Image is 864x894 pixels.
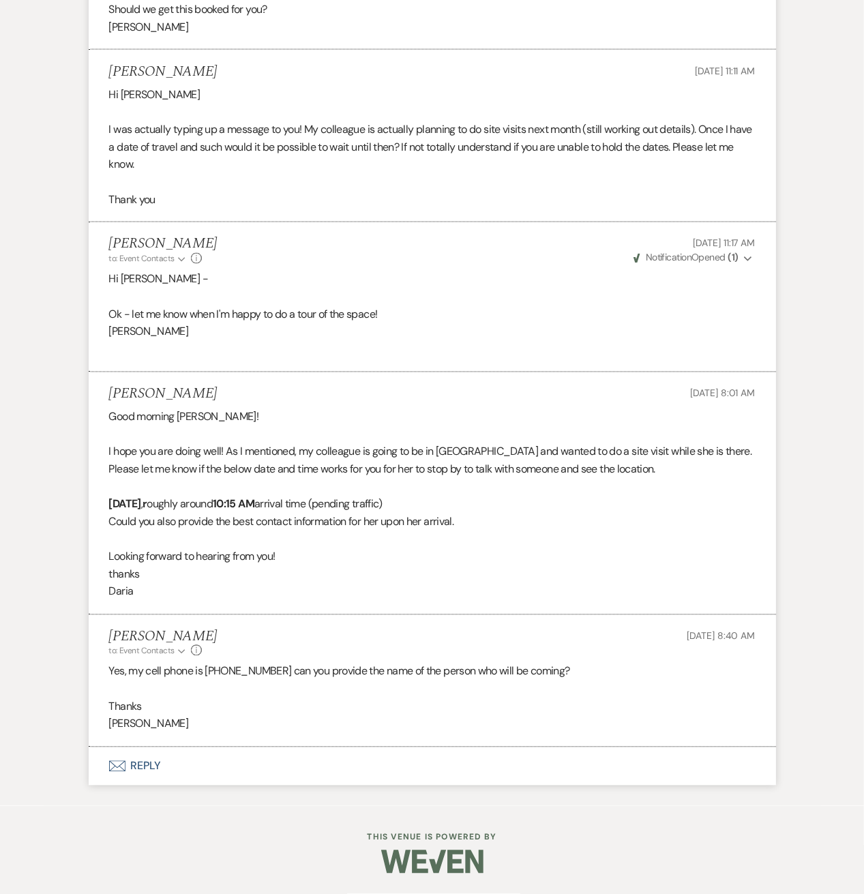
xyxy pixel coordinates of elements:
strong: 10:15 AM [213,497,254,511]
h5: [PERSON_NAME] [109,386,218,403]
h5: [PERSON_NAME] [109,63,218,80]
p: [PERSON_NAME] [109,323,756,341]
p: [PERSON_NAME] [109,18,756,36]
h5: [PERSON_NAME] [109,629,218,646]
p: [PERSON_NAME] [109,715,756,733]
p: Thanks [109,698,756,716]
span: to: Event Contacts [109,254,175,265]
span: [DATE] 11:17 AM [694,237,756,250]
p: , oughly around arrival time (pending traffic) [109,496,756,513]
button: Reply [89,747,776,786]
p: Daria [109,583,756,601]
p: Thank you [109,191,756,209]
span: to: Event Contacts [109,646,175,657]
span: [DATE] 8:40 AM [687,630,755,642]
h5: [PERSON_NAME] [109,236,218,253]
p: Hi [PERSON_NAME] [109,86,756,104]
img: Weven Logo [381,838,483,886]
p: Looking forward to hearing from you! [109,548,756,566]
p: I hope you are doing well! As I mentioned, my colleague is going to be in [GEOGRAPHIC_DATA] and w... [109,443,756,461]
p: Good morning [PERSON_NAME]! [109,408,756,426]
p: Ok - let me know when I'm happy to do a tour of the space! [109,306,756,324]
span: [DATE] 11:11 AM [696,65,756,77]
p: Should we get this booked for you? [109,1,756,18]
strong: r [143,497,147,511]
p: I was actually typing up a message to you! My colleague is actually planning to do site visits ne... [109,121,756,173]
span: Notification [646,252,691,264]
p: Could you also provide the best contact information for her upon her arrival. [109,513,756,531]
span: Opened [634,252,739,264]
p: thanks [109,566,756,584]
button: to: Event Contacts [109,253,188,265]
p: Hi [PERSON_NAME] - [109,271,756,288]
p: Yes, my cell phone is [PHONE_NUMBER] can you provide the name of the person who will be coming? [109,663,756,681]
span: [DATE] 8:01 AM [690,387,755,400]
button: NotificationOpened (1) [631,251,756,265]
button: to: Event Contacts [109,645,188,657]
strong: [DATE] [109,497,141,511]
strong: ( 1 ) [728,252,738,264]
p: Please let me know if the below date and time works for you for her to stop by to talk with someo... [109,461,756,479]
